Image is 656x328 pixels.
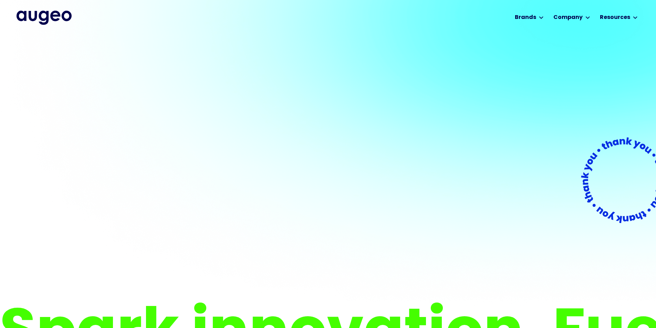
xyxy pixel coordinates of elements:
div: Resources [600,13,630,22]
img: Augeo's full logo in midnight blue. [17,11,72,24]
a: home [17,11,72,24]
div: Company [553,13,583,22]
div: Brands [515,13,536,22]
